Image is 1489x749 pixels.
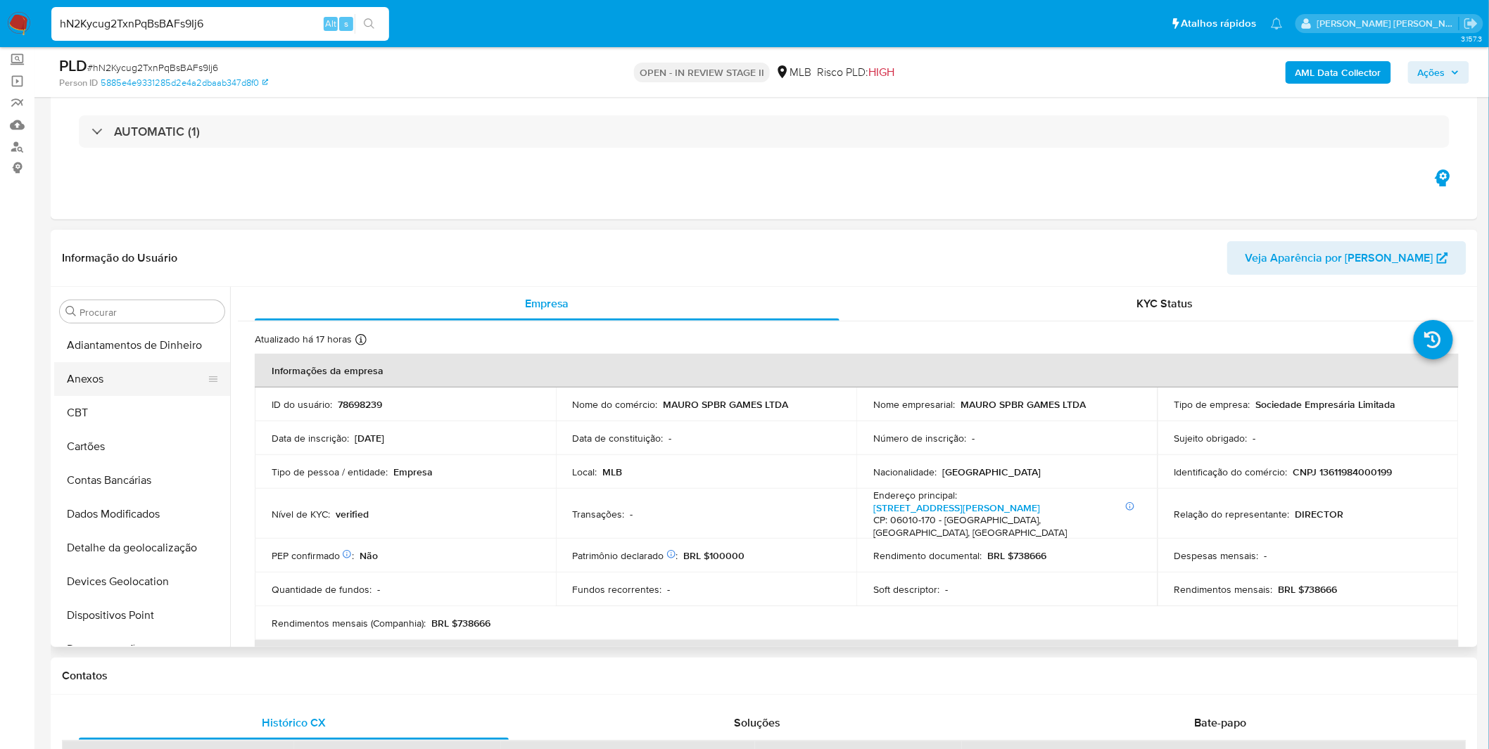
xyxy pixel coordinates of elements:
span: Soluções [734,715,780,731]
p: BRL $738666 [431,617,490,629]
span: Histórico CX [262,715,326,731]
p: Nível de KYC : [272,508,330,520]
button: search-icon [355,14,384,34]
button: Cartões [54,430,230,463]
p: BRL $100000 [684,549,745,562]
button: Veja Aparência por [PERSON_NAME] [1227,241,1466,275]
button: Dispositivos Point [54,598,230,632]
span: # hN2Kycug2TxnPqBsBAFs9Ij6 [87,60,218,75]
p: Soft descriptor : [873,583,939,596]
p: DIRECTOR [1295,508,1344,520]
div: AUTOMATIC (1) [79,115,1450,148]
p: Endereço principal : [873,489,957,501]
th: Detalhes de contato [255,640,1459,674]
span: HIGH [868,64,894,80]
span: s [344,17,348,30]
b: Person ID [59,77,98,89]
p: - [668,583,671,596]
p: Não [360,549,378,562]
button: Devices Geolocation [54,565,230,598]
p: Nome empresarial : [873,398,955,411]
p: ID do usuário : [272,398,332,411]
a: [STREET_ADDRESS][PERSON_NAME] [873,501,1040,515]
p: Patrimônio declarado : [573,549,678,562]
p: 78698239 [338,398,382,411]
span: Risco PLD: [817,65,894,80]
p: MLB [603,466,623,478]
p: MAURO SPBR GAMES LTDA [961,398,1086,411]
p: Identificação do comércio : [1174,466,1288,478]
p: Nome do comércio : [573,398,658,411]
h1: Informação do Usuário [62,251,177,265]
button: Adiantamentos de Dinheiro [54,328,230,362]
p: [GEOGRAPHIC_DATA] [942,466,1041,478]
p: verified [336,508,369,520]
p: Quantidade de fundos : [272,583,372,596]
h1: Contatos [62,669,1466,683]
p: - [631,508,633,520]
h4: CP: 06010-170 - [GEOGRAPHIC_DATA], [GEOGRAPHIC_DATA], [GEOGRAPHIC_DATA] [873,514,1135,539]
span: 3.157.3 [1461,33,1482,44]
button: Procurar [65,306,77,317]
p: CNPJ 13611984000199 [1293,466,1393,478]
span: Atalhos rápidos [1181,16,1257,31]
p: BRL $738666 [987,549,1046,562]
p: igor.silva@mercadolivre.com [1317,17,1459,30]
span: Alt [325,17,336,30]
span: Ações [1418,61,1445,84]
p: Transações : [573,508,625,520]
div: MLB [775,65,811,80]
b: PLD [59,54,87,77]
span: Veja Aparência por [PERSON_NAME] [1246,241,1433,275]
p: Sujeito obrigado : [1174,432,1248,444]
span: KYC Status [1137,295,1193,312]
p: [DATE] [355,432,384,444]
input: Procurar [80,306,219,319]
a: Sair [1464,16,1478,31]
button: Dados Modificados [54,497,230,531]
button: Anexos [54,362,219,396]
p: Relação do representante : [1174,508,1290,520]
p: Rendimentos mensais (Companhia) : [272,617,426,629]
p: - [669,432,672,444]
button: Contas Bancárias [54,463,230,497]
p: Despesas mensais : [1174,549,1259,562]
p: Tipo de empresa : [1174,398,1250,411]
a: Notificações [1271,18,1283,30]
p: - [377,583,380,596]
p: Nacionalidade : [873,466,937,478]
p: Atualizado há 17 horas [255,333,352,346]
p: Sociedade Empresária Limitada [1256,398,1396,411]
p: MAURO SPBR GAMES LTDA [664,398,789,411]
p: - [972,432,975,444]
p: Data de constituição : [573,432,664,444]
p: Local : [573,466,597,478]
p: Número de inscrição : [873,432,966,444]
p: - [1253,432,1256,444]
button: AML Data Collector [1286,61,1391,84]
a: 5885e4e9331285d2e4a2dbaab347d8f0 [101,77,268,89]
span: Empresa [525,295,569,312]
p: Tipo de pessoa / entidade : [272,466,388,478]
p: PEP confirmado : [272,549,354,562]
p: - [945,583,948,596]
button: Ações [1408,61,1469,84]
h3: AUTOMATIC (1) [114,124,200,139]
p: - [1265,549,1267,562]
th: Informações da empresa [255,354,1459,388]
p: BRL $738666 [1279,583,1338,596]
button: Detalhe da geolocalização [54,531,230,565]
button: Documentação [54,632,230,666]
p: Fundos recorrentes : [573,583,662,596]
p: Data de inscrição : [272,432,349,444]
input: Pesquise usuários ou casos... [51,15,389,33]
span: Bate-papo [1195,715,1247,731]
p: OPEN - IN REVIEW STAGE II [634,63,770,82]
b: AML Data Collector [1295,61,1381,84]
p: Empresa [393,466,433,478]
button: CBT [54,396,230,430]
p: Rendimentos mensais : [1174,583,1273,596]
p: Rendimento documental : [873,549,982,562]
